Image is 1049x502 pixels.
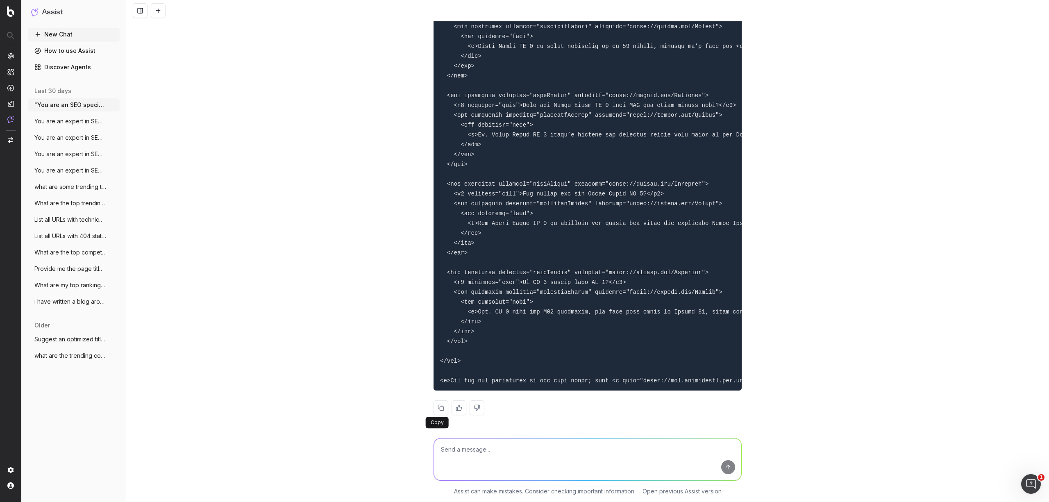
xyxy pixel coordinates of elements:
[1021,474,1041,494] iframe: Intercom live chat
[34,166,107,175] span: You are an expert in SEO and structured
[431,419,444,426] p: Copy
[7,482,14,489] img: My account
[28,28,120,41] button: New Chat
[34,321,50,329] span: older
[28,98,120,111] button: "You are an SEO specialist. Write metada
[28,246,120,259] button: What are the top competitors ranking for
[7,53,14,59] img: Analytics
[34,199,107,207] span: What are the top trending topics for run
[34,298,107,306] span: i have written a blog around what to wea
[7,68,14,75] img: Intelligence
[42,7,63,18] h1: Assist
[34,183,107,191] span: what are some trending topics that would
[28,164,120,177] button: You are an expert in SEO and structured
[1038,474,1044,481] span: 1
[34,281,107,289] span: What are my top ranking pages?
[28,349,120,362] button: what are the trending content topics aro
[34,150,107,158] span: You are an expert in SEO and structured
[28,229,120,243] button: List all URLs with 404 status code from
[31,8,39,16] img: Assist
[34,134,107,142] span: You are an expert in SEO and structure
[7,84,14,91] img: Activation
[34,101,107,109] span: "You are an SEO specialist. Write metada
[28,213,120,226] button: List all URLs with technical errors
[34,265,107,273] span: Provide me the page title and a table of
[28,44,120,57] a: How to use Assist
[31,7,116,18] button: Assist
[7,116,14,123] img: Assist
[28,262,120,275] button: Provide me the page title and a table of
[28,197,120,210] button: What are the top trending topics for run
[28,333,120,346] button: Suggest an optimized title and descripti
[34,248,107,257] span: What are the top competitors ranking for
[28,180,120,193] button: what are some trending topics that would
[643,487,722,495] a: Open previous Assist version
[34,216,107,224] span: List all URLs with technical errors
[28,61,120,74] a: Discover Agents
[34,232,107,240] span: List all URLs with 404 status code from
[34,117,107,125] span: You are an expert in SEO and content str
[34,352,107,360] span: what are the trending content topics aro
[28,148,120,161] button: You are an expert in SEO and structured
[7,6,14,17] img: Botify logo
[454,487,636,495] p: Assist can make mistakes. Consider checking important information.
[28,279,120,292] button: What are my top ranking pages?
[34,335,107,343] span: Suggest an optimized title and descripti
[7,100,14,107] img: Studio
[34,87,71,95] span: last 30 days
[7,467,14,473] img: Setting
[28,131,120,144] button: You are an expert in SEO and structure
[28,115,120,128] button: You are an expert in SEO and content str
[8,137,13,143] img: Switch project
[28,295,120,308] button: i have written a blog around what to wea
